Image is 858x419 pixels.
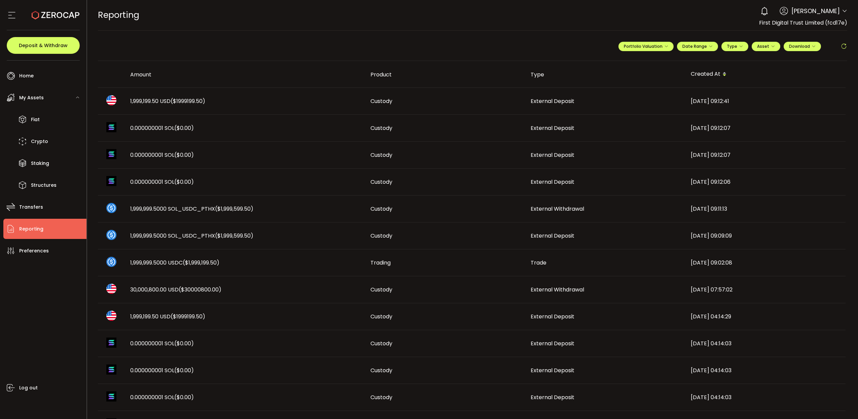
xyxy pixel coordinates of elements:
[370,393,392,401] span: Custody
[130,340,194,347] span: 0.000000001 SOL
[31,137,48,146] span: Crypto
[19,93,44,103] span: My Assets
[824,387,858,419] iframe: Chat Widget
[685,286,846,293] div: [DATE] 07:57:02
[685,124,846,132] div: [DATE] 09:12:07
[685,259,846,267] div: [DATE] 09:02:08
[106,257,116,267] img: usdc_portfolio.svg
[525,71,685,78] div: Type
[365,71,525,78] div: Product
[370,178,392,186] span: Custody
[677,42,718,51] button: Date Range
[19,43,68,48] span: Deposit & Withdraw
[370,205,392,213] span: Custody
[174,366,194,374] span: ($0.00)
[130,97,205,105] span: 1,999,199.50 USD
[171,97,205,105] span: ($1999199.50)
[174,151,194,159] span: ($0.00)
[106,203,116,213] img: sol_usdc_pthx_portfolio.png
[370,259,391,267] span: Trading
[183,259,219,267] span: ($1,999,199.50)
[791,6,840,15] span: [PERSON_NAME]
[727,43,743,49] span: Type
[19,246,49,256] span: Preferences
[19,383,38,393] span: Log out
[370,232,392,240] span: Custody
[721,42,748,51] button: Type
[174,340,194,347] span: ($0.00)
[130,259,219,267] span: 1,999,999.5000 USDC
[531,124,574,132] span: External Deposit
[130,151,194,159] span: 0.000000001 SOL
[531,232,574,240] span: External Deposit
[784,42,821,51] button: Download
[370,366,392,374] span: Custody
[130,124,194,132] span: 0.000000001 SOL
[531,393,574,401] span: External Deposit
[685,178,846,186] div: [DATE] 09:12:06
[31,115,40,125] span: Fiat
[19,224,43,234] span: Reporting
[98,9,139,21] span: Reporting
[682,43,713,49] span: Date Range
[106,95,116,105] img: usd_portfolio.svg
[174,124,194,132] span: ($0.00)
[370,286,392,293] span: Custody
[106,149,116,159] img: sol_portfolio.png
[531,97,574,105] span: External Deposit
[685,69,846,80] div: Created At
[171,313,205,320] span: ($1999199.50)
[130,205,253,213] span: 1,999,999.5000 SOL_USDC_PTHX
[19,202,43,212] span: Transfers
[531,340,574,347] span: External Deposit
[618,42,674,51] button: Portfolio Valuation
[685,205,846,213] div: [DATE] 09:11:13
[685,151,846,159] div: [DATE] 09:12:07
[531,178,574,186] span: External Deposit
[130,232,253,240] span: 1,999,999.5000 SOL_USDC_PTHX
[174,393,194,401] span: ($0.00)
[370,313,392,320] span: Custody
[531,259,546,267] span: Trade
[125,71,365,78] div: Amount
[370,340,392,347] span: Custody
[370,97,392,105] span: Custody
[106,311,116,321] img: usd_portfolio.svg
[759,19,847,27] span: First Digital Trust Limited (fcd17e)
[685,393,846,401] div: [DATE] 04:14:03
[31,159,49,168] span: Staking
[106,122,116,132] img: sol_portfolio.png
[19,71,34,81] span: Home
[179,286,221,293] span: ($30000800.00)
[685,313,846,320] div: [DATE] 04:14:29
[106,364,116,375] img: sol_portfolio.png
[130,366,194,374] span: 0.000000001 SOL
[789,43,816,49] span: Download
[685,232,846,240] div: [DATE] 09:09:09
[106,338,116,348] img: sol_portfolio.png
[685,366,846,374] div: [DATE] 04:14:03
[531,366,574,374] span: External Deposit
[174,178,194,186] span: ($0.00)
[130,178,194,186] span: 0.000000001 SOL
[531,313,574,320] span: External Deposit
[370,124,392,132] span: Custody
[685,97,846,105] div: [DATE] 09:12:41
[130,286,221,293] span: 30,000,800.00 USD
[752,42,780,51] button: Asset
[106,176,116,186] img: sol_portfolio.png
[624,43,668,49] span: Portfolio Valuation
[531,151,574,159] span: External Deposit
[31,180,57,190] span: Structures
[531,286,584,293] span: External Withdrawal
[106,391,116,401] img: sol_portfolio.png
[106,284,116,294] img: usd_portfolio.svg
[215,232,253,240] span: ($1,999,599.50)
[370,151,392,159] span: Custody
[757,43,769,49] span: Asset
[7,37,80,54] button: Deposit & Withdraw
[130,313,205,320] span: 1,999,199.50 USD
[215,205,253,213] span: ($1,999,599.50)
[531,205,584,213] span: External Withdrawal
